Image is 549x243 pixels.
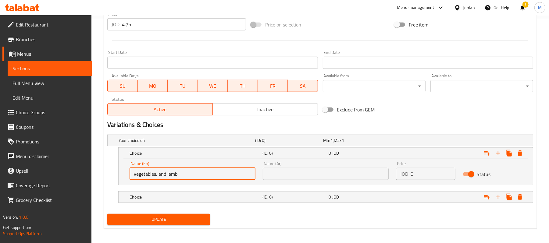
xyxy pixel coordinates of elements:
[107,80,137,92] button: SU
[3,224,31,231] span: Get support on:
[16,153,87,160] span: Menu disclaimer
[8,76,92,90] a: Full Menu View
[2,164,92,178] a: Upsell
[16,167,87,174] span: Upsell
[140,82,166,90] span: MO
[323,136,330,144] span: Min
[119,148,533,159] div: Expand
[17,50,87,58] span: Menus
[107,103,213,115] button: Active
[400,170,408,178] p: JOD
[16,21,87,28] span: Edit Restaurant
[110,82,135,90] span: SU
[3,213,18,221] span: Version:
[168,80,198,92] button: TU
[12,65,87,72] span: Sections
[538,4,542,11] span: M
[130,150,260,156] h5: Choice
[112,21,119,28] p: JOD
[258,80,288,92] button: FR
[332,149,339,157] span: JOD
[198,80,228,92] button: WE
[212,103,318,115] button: Inactive
[288,80,318,92] button: SA
[329,193,331,201] span: 0
[334,136,341,144] span: Max
[2,149,92,164] a: Menu disclaimer
[409,21,428,28] span: Free item
[332,193,339,201] span: JOD
[323,137,389,143] div: ,
[122,18,246,30] input: Please enter price
[482,192,493,202] button: Add choice group
[200,82,226,90] span: WE
[110,105,210,114] span: Active
[493,192,504,202] button: Add new choice
[16,196,87,204] span: Grocery Checklist
[2,120,92,134] a: Coupons
[130,168,255,180] input: Enter name En
[8,61,92,76] a: Sections
[16,182,87,189] span: Coverage Report
[119,192,533,202] div: Expand
[493,148,504,159] button: Add new choice
[230,82,255,90] span: TH
[138,80,168,92] button: MO
[397,4,434,11] div: Menu-management
[463,4,475,11] div: Jordan
[477,171,491,178] span: Status
[263,168,389,180] input: Enter name Ar
[16,36,87,43] span: Branches
[16,138,87,145] span: Promotions
[255,137,321,143] h5: (ID: 0)
[260,82,286,90] span: FR
[12,94,87,101] span: Edit Menu
[215,105,315,114] span: Inactive
[515,192,526,202] button: Delete Choice
[482,148,493,159] button: Add choice group
[2,178,92,193] a: Coverage Report
[2,32,92,47] a: Branches
[228,80,258,92] button: TH
[2,17,92,32] a: Edit Restaurant
[265,21,301,28] span: Price on selection
[16,109,87,116] span: Choice Groups
[2,47,92,61] a: Menus
[2,193,92,207] a: Grocery Checklist
[16,123,87,131] span: Coupons
[19,213,28,221] span: 1.0.0
[12,79,87,87] span: Full Menu View
[2,134,92,149] a: Promotions
[329,149,331,157] span: 0
[515,148,526,159] button: Delete Choice
[262,150,326,156] h5: (ID: 0)
[337,106,375,113] span: Exclude from GEM
[430,80,533,92] div: ​
[262,194,326,200] h5: (ID: 0)
[108,135,533,146] div: Expand
[107,214,210,225] button: Update
[342,136,344,144] span: 1
[330,136,333,144] span: 1
[130,194,260,200] h5: Choice
[411,168,455,180] input: Please enter price
[323,80,426,92] div: ​
[3,230,42,238] a: Support.OpsPlatform
[8,90,92,105] a: Edit Menu
[112,216,205,223] span: Update
[2,105,92,120] a: Choice Groups
[290,82,315,90] span: SA
[170,82,195,90] span: TU
[504,148,515,159] button: Clone new choice
[504,192,515,202] button: Clone new choice
[107,120,533,129] h2: Variations & Choices
[119,137,253,143] h5: Your choice of:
